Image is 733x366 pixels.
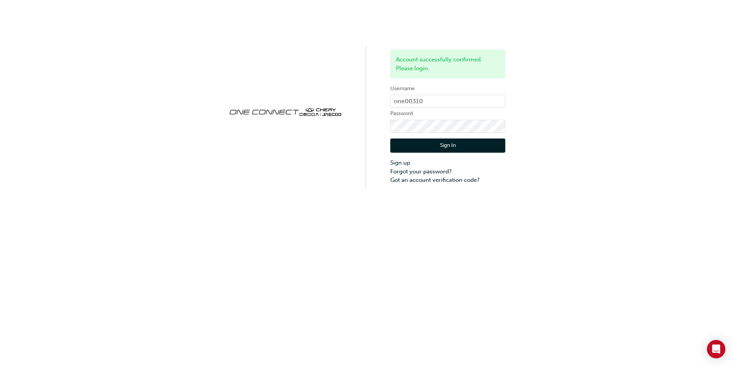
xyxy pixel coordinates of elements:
[707,340,725,358] div: Open Intercom Messenger
[390,138,505,153] button: Sign In
[390,49,505,78] div: Account successfully confirmed. Please login.
[390,109,505,118] label: Password
[390,176,505,185] a: Got an account verification code?
[390,84,505,93] label: Username
[228,101,343,121] img: oneconnect
[390,158,505,167] a: Sign up
[390,167,505,176] a: Forgot your password?
[390,95,505,108] input: Username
